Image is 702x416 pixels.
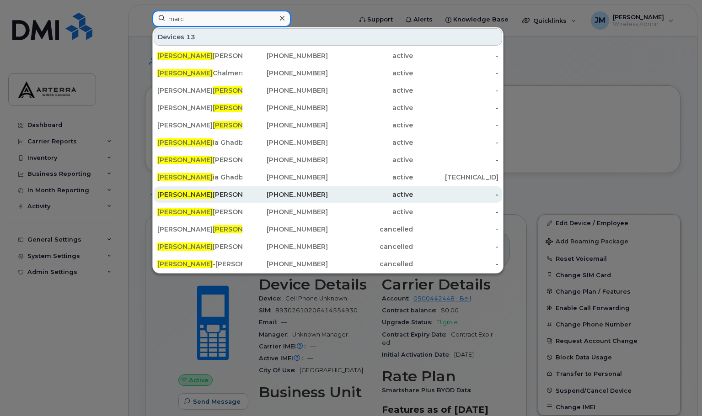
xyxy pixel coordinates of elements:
[328,68,413,78] div: active
[154,28,502,46] div: Devices
[154,82,502,99] a: [PERSON_NAME][PERSON_NAME][PERSON_NAME][PHONE_NUMBER]active-
[157,138,242,147] div: ia Ghadban
[157,138,213,147] span: [PERSON_NAME]
[242,207,327,216] div: [PHONE_NUMBER]
[328,138,413,147] div: active
[157,51,242,60] div: [PERSON_NAME]
[157,86,242,95] div: [PERSON_NAME] [PERSON_NAME]
[157,208,213,216] span: [PERSON_NAME]
[413,103,498,112] div: -
[154,100,502,116] a: [PERSON_NAME][PERSON_NAME]ovecchio[PHONE_NUMBER]active-
[328,155,413,164] div: active
[154,47,502,64] a: [PERSON_NAME][PERSON_NAME][PHONE_NUMBER]active-
[154,152,502,168] a: [PERSON_NAME][PERSON_NAME][PHONE_NUMBER]active-
[413,190,498,199] div: -
[154,221,502,237] a: [PERSON_NAME][PERSON_NAME][PERSON_NAME][PHONE_NUMBER]cancelled-
[157,259,242,269] div: -[PERSON_NAME]
[413,121,498,130] div: -
[242,138,327,147] div: [PHONE_NUMBER]
[157,207,242,216] div: [PERSON_NAME]
[413,86,498,95] div: -
[157,242,213,251] span: [PERSON_NAME]
[154,134,502,151] a: [PERSON_NAME]ia Ghadban[PHONE_NUMBER]active-
[154,169,502,185] a: [PERSON_NAME]ia Ghadban[PHONE_NUMBER]active[TECHNICAL_ID]
[413,138,498,147] div: -
[213,225,268,233] span: [PERSON_NAME]
[413,51,498,60] div: -
[328,86,413,95] div: active
[157,225,242,234] div: [PERSON_NAME] [PERSON_NAME]
[157,103,242,112] div: [PERSON_NAME] ovecchio
[157,69,213,77] span: [PERSON_NAME]
[413,155,498,164] div: -
[157,190,213,199] span: [PERSON_NAME]
[328,225,413,234] div: cancelled
[328,103,413,112] div: active
[328,173,413,182] div: active
[154,256,502,272] a: [PERSON_NAME]-[PERSON_NAME][PHONE_NUMBER]cancelled-
[157,190,242,199] div: [PERSON_NAME]
[328,207,413,216] div: active
[213,121,268,129] span: [PERSON_NAME]
[242,121,327,130] div: [PHONE_NUMBER]
[242,242,327,251] div: [PHONE_NUMBER]
[157,155,242,164] div: [PERSON_NAME]
[328,190,413,199] div: active
[154,117,502,133] a: [PERSON_NAME][PERSON_NAME]hand[PHONE_NUMBER]active-
[154,204,502,220] a: [PERSON_NAME][PERSON_NAME][PHONE_NUMBER]active-
[157,242,242,251] div: [PERSON_NAME]
[328,121,413,130] div: active
[213,86,268,95] span: [PERSON_NAME]
[413,207,498,216] div: -
[157,173,213,181] span: [PERSON_NAME]
[413,242,498,251] div: -
[157,156,213,164] span: [PERSON_NAME]
[154,186,502,203] a: [PERSON_NAME][PERSON_NAME][PHONE_NUMBER]active-
[328,259,413,269] div: cancelled
[242,86,327,95] div: [PHONE_NUMBER]
[154,238,502,255] a: [PERSON_NAME][PERSON_NAME][PHONE_NUMBER]cancelled-
[242,51,327,60] div: [PHONE_NUMBER]
[242,190,327,199] div: [PHONE_NUMBER]
[328,242,413,251] div: cancelled
[328,51,413,60] div: active
[157,260,213,268] span: [PERSON_NAME]
[413,68,498,78] div: -
[213,104,268,112] span: [PERSON_NAME]
[413,225,498,234] div: -
[157,52,213,60] span: [PERSON_NAME]
[242,103,327,112] div: [PHONE_NUMBER]
[154,65,502,81] a: [PERSON_NAME]Chalmers[PHONE_NUMBER]active-
[242,68,327,78] div: [PHONE_NUMBER]
[413,173,498,182] div: [TECHNICAL_ID]
[157,68,242,78] div: Chalmers
[157,121,242,130] div: [PERSON_NAME] hand
[242,225,327,234] div: [PHONE_NUMBER]
[186,32,195,42] span: 13
[242,173,327,182] div: [PHONE_NUMBER]
[157,173,242,182] div: ia Ghadban
[242,155,327,164] div: [PHONE_NUMBER]
[413,259,498,269] div: -
[242,259,327,269] div: [PHONE_NUMBER]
